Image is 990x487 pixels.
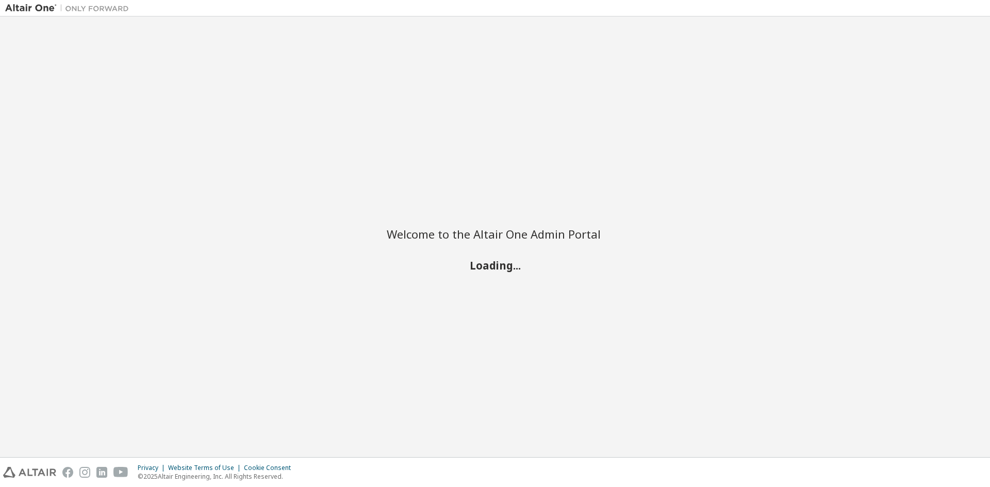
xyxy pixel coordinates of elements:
[387,227,603,241] h2: Welcome to the Altair One Admin Portal
[62,467,73,478] img: facebook.svg
[387,258,603,272] h2: Loading...
[138,464,168,472] div: Privacy
[168,464,244,472] div: Website Terms of Use
[96,467,107,478] img: linkedin.svg
[113,467,128,478] img: youtube.svg
[138,472,297,481] p: © 2025 Altair Engineering, Inc. All Rights Reserved.
[79,467,90,478] img: instagram.svg
[244,464,297,472] div: Cookie Consent
[5,3,134,13] img: Altair One
[3,467,56,478] img: altair_logo.svg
